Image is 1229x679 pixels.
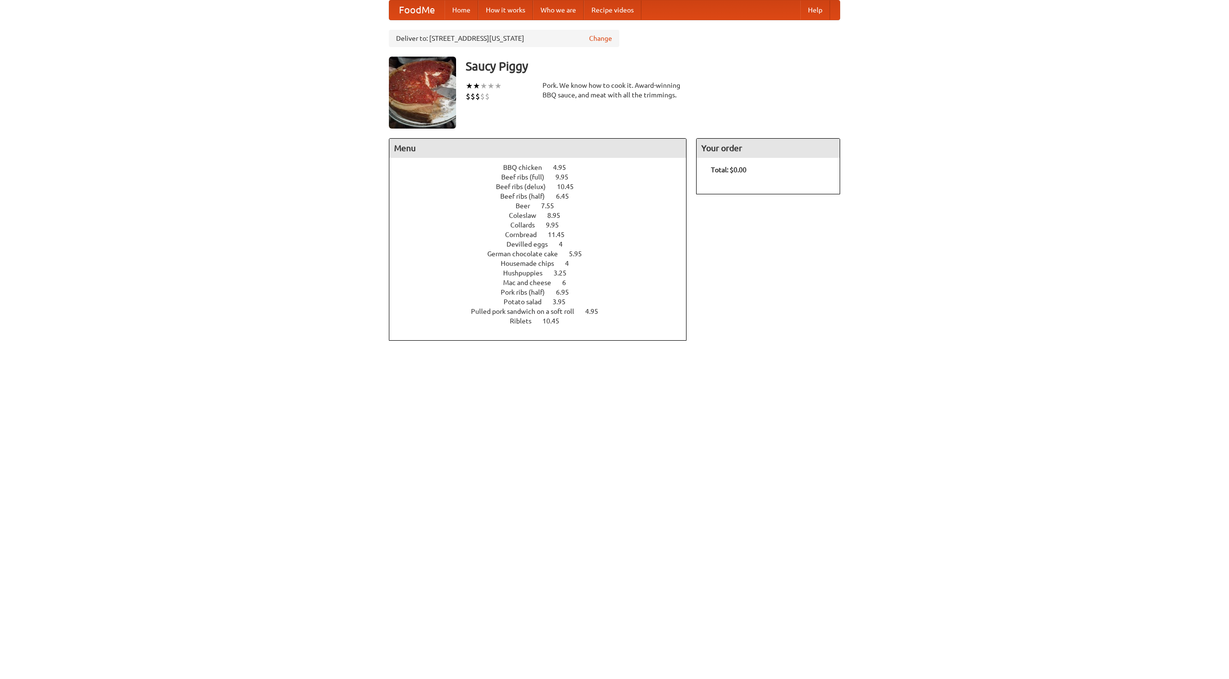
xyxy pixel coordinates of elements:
h4: Your order [697,139,840,158]
span: Devilled eggs [506,240,557,248]
div: Pork. We know how to cook it. Award-winning BBQ sauce, and meat with all the trimmings. [542,81,687,100]
span: Potato salad [504,298,551,306]
span: 10.45 [557,183,583,191]
a: Beef ribs (full) 9.95 [501,173,586,181]
a: Pulled pork sandwich on a soft roll 4.95 [471,308,616,315]
a: German chocolate cake 5.95 [487,250,600,258]
a: Beef ribs (delux) 10.45 [496,183,591,191]
li: $ [475,91,480,102]
span: Housemade chips [501,260,564,267]
b: Total: $0.00 [711,166,747,174]
span: 6.95 [556,288,578,296]
span: 9.95 [546,221,568,229]
a: Potato salad 3.95 [504,298,583,306]
a: FoodMe [389,0,445,20]
a: Beer 7.55 [516,202,572,210]
span: 9.95 [555,173,578,181]
span: 6 [562,279,576,286]
span: Beer [516,202,540,210]
span: 6.45 [556,192,578,200]
a: Collards 9.95 [510,221,577,229]
span: Beef ribs (half) [500,192,554,200]
li: $ [470,91,475,102]
li: $ [480,91,485,102]
span: 4 [559,240,572,248]
li: ★ [480,81,487,91]
img: angular.jpg [389,57,456,129]
span: 7.55 [541,202,564,210]
span: 8.95 [547,212,570,219]
span: Riblets [510,317,541,325]
span: Pork ribs (half) [501,288,554,296]
span: Coleslaw [509,212,546,219]
a: Pork ribs (half) 6.95 [501,288,587,296]
li: $ [485,91,490,102]
span: Hushpuppies [503,269,552,277]
span: Collards [510,221,544,229]
li: $ [466,91,470,102]
span: 4.95 [553,164,576,171]
a: Mac and cheese 6 [503,279,584,286]
li: ★ [494,81,502,91]
div: Deliver to: [STREET_ADDRESS][US_STATE] [389,30,619,47]
span: 5.95 [569,250,591,258]
a: Hushpuppies 3.25 [503,269,584,277]
span: 10.45 [542,317,569,325]
span: Mac and cheese [503,279,561,286]
span: Pulled pork sandwich on a soft roll [471,308,584,315]
span: Beef ribs (full) [501,173,554,181]
a: Housemade chips 4 [501,260,587,267]
span: Beef ribs (delux) [496,183,555,191]
a: Change [589,34,612,43]
li: ★ [466,81,473,91]
h3: Saucy Piggy [466,57,840,76]
span: 3.25 [554,269,576,277]
span: 4 [565,260,578,267]
a: Cornbread 11.45 [505,231,582,238]
a: Recipe videos [584,0,641,20]
a: Help [800,0,830,20]
li: ★ [487,81,494,91]
a: Beef ribs (half) 6.45 [500,192,587,200]
a: Riblets 10.45 [510,317,577,325]
span: 11.45 [548,231,574,238]
a: Devilled eggs 4 [506,240,580,248]
span: 4.95 [585,308,608,315]
a: How it works [478,0,533,20]
a: Who we are [533,0,584,20]
span: Cornbread [505,231,546,238]
a: Home [445,0,478,20]
span: German chocolate cake [487,250,567,258]
h4: Menu [389,139,686,158]
a: BBQ chicken 4.95 [503,164,584,171]
a: Coleslaw 8.95 [509,212,578,219]
li: ★ [473,81,480,91]
span: 3.95 [553,298,575,306]
span: BBQ chicken [503,164,552,171]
